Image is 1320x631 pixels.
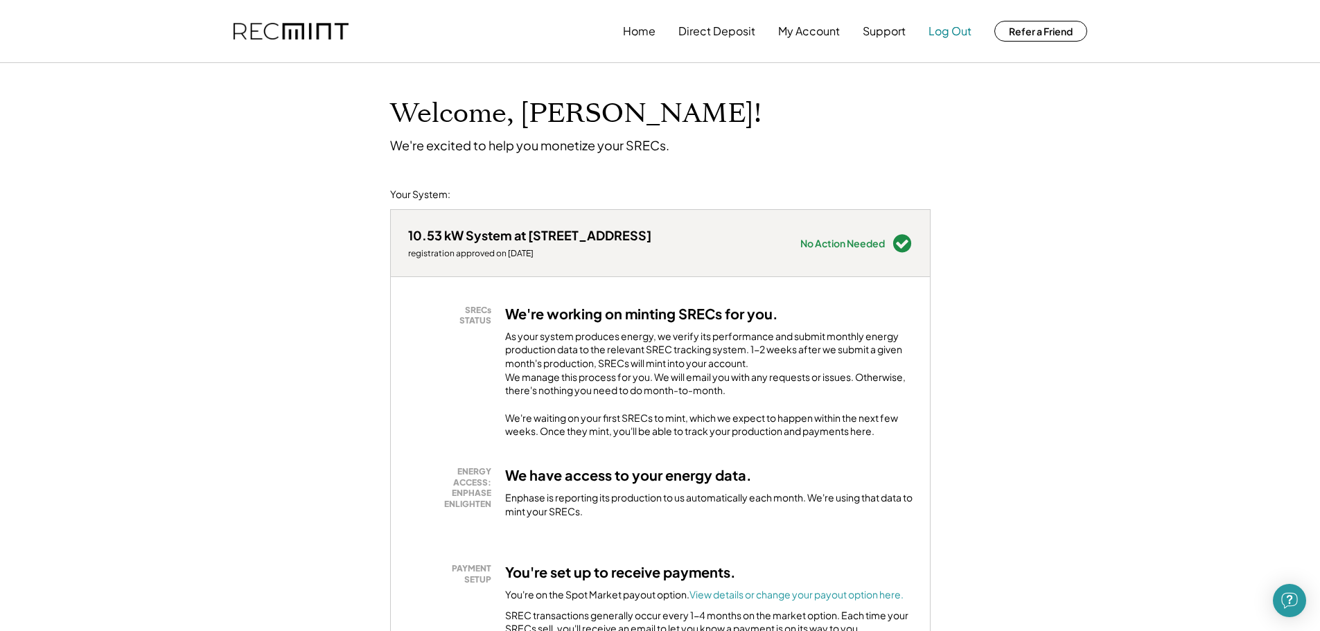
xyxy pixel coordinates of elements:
[863,17,906,45] button: Support
[390,98,762,130] h1: Welcome, [PERSON_NAME]!
[390,137,669,153] div: We're excited to help you monetize your SRECs.
[415,305,491,326] div: SRECs STATUS
[505,588,904,602] div: You're on the Spot Market payout option.
[408,227,651,243] div: 10.53 kW System at [STREET_ADDRESS]
[408,248,651,259] div: registration approved on [DATE]
[505,466,752,484] h3: We have access to your energy data.
[994,21,1087,42] button: Refer a Friend
[505,411,913,438] div: We're waiting on your first SRECs to mint, which we expect to happen within the next few weeks. O...
[505,305,778,323] h3: We're working on minting SRECs for you.
[505,491,913,518] div: Enphase is reporting its production to us automatically each month. We're using that data to mint...
[1273,584,1306,617] div: Open Intercom Messenger
[390,188,450,202] div: Your System:
[505,563,736,581] h3: You're set up to receive payments.
[678,17,755,45] button: Direct Deposit
[623,17,655,45] button: Home
[689,588,904,601] a: View details or change your payout option here.
[800,238,885,248] div: No Action Needed
[505,330,913,405] div: As your system produces energy, we verify its performance and submit monthly energy production da...
[929,17,971,45] button: Log Out
[778,17,840,45] button: My Account
[415,466,491,509] div: ENERGY ACCESS: ENPHASE ENLIGHTEN
[415,563,491,585] div: PAYMENT SETUP
[234,23,349,40] img: recmint-logotype%403x.png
